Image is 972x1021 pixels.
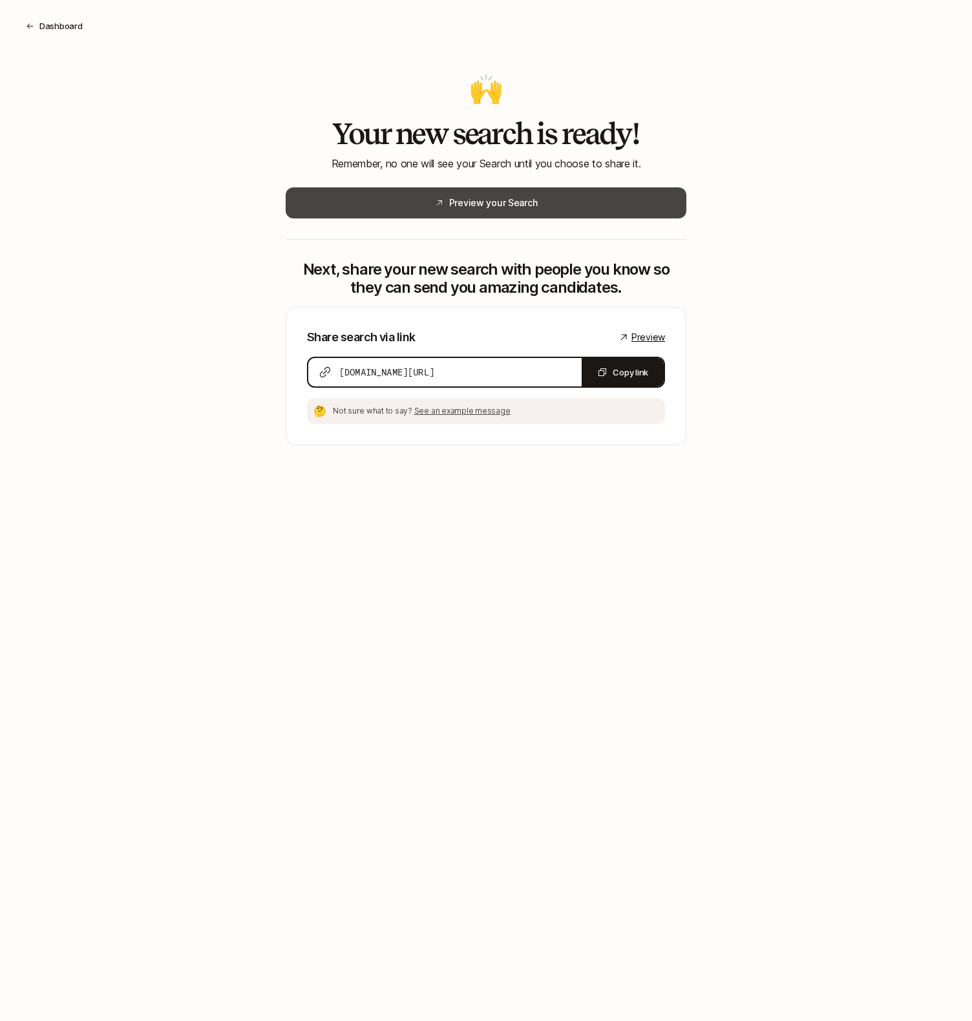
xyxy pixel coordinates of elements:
button: Copy link [582,358,664,386]
p: Next, share your new search with people you know so they can send you amazing candidates. [286,260,686,297]
span: [DOMAIN_NAME][URL] [339,366,434,379]
div: 🤔 [312,403,328,419]
button: Dashboard [16,14,93,37]
button: Preview your Search [286,187,686,218]
p: 🙌 [286,75,686,102]
p: Not sure what to say? [333,405,660,417]
h2: Your new search is ready! [286,118,686,150]
a: Preview [618,330,665,345]
span: See an example message [414,406,511,416]
p: Share search via link [307,328,416,346]
span: Preview [631,330,665,345]
p: Remember, no one will see your Search until you choose to share it. [286,155,686,172]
